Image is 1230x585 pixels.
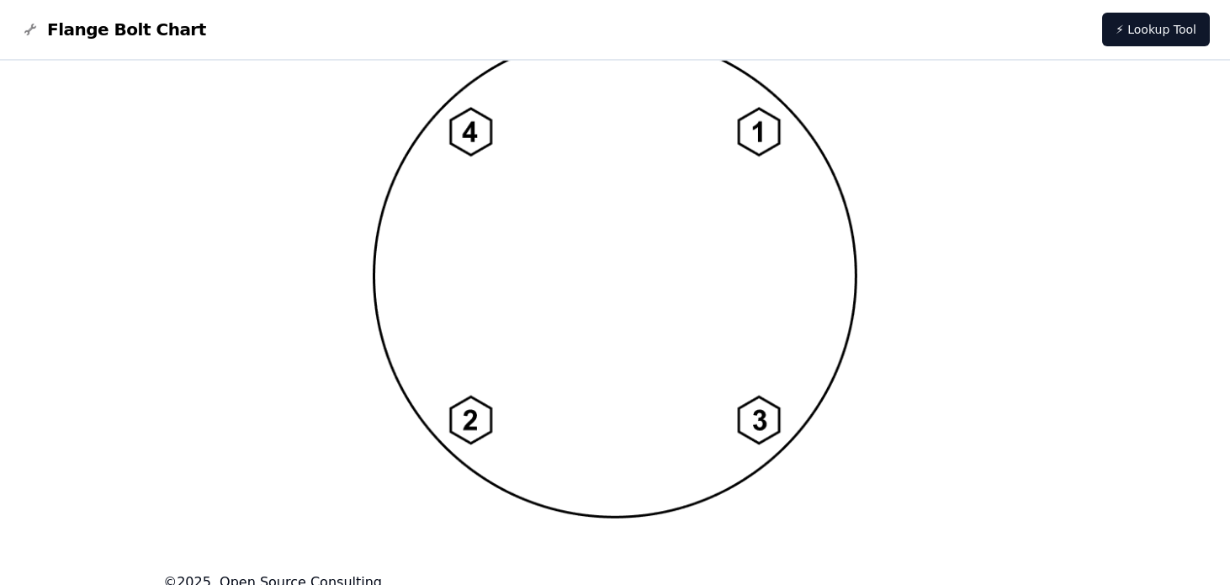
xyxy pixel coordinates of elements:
[20,18,206,41] a: Flange Bolt Chart LogoFlange Bolt Chart
[373,33,857,519] img: 4 bolt torque pattern
[1102,13,1210,46] a: ⚡ Lookup Tool
[20,19,40,40] img: Flange Bolt Chart Logo
[47,18,206,41] span: Flange Bolt Chart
